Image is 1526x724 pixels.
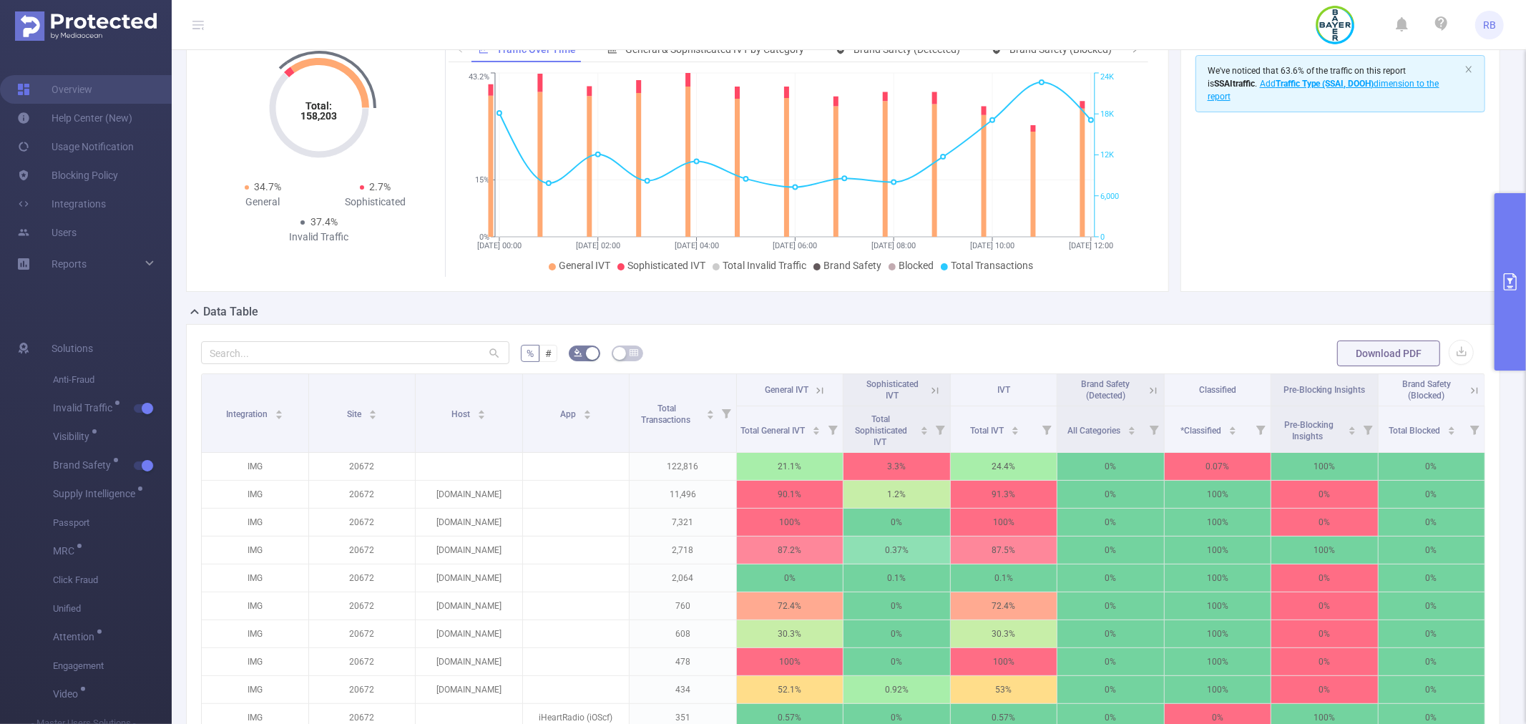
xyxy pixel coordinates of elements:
[309,592,416,620] p: 20672
[843,453,950,480] p: 3.3%
[583,408,591,412] i: icon: caret-up
[53,689,83,699] span: Video
[475,176,489,185] tspan: 15%
[1379,481,1485,508] p: 0%
[1402,379,1451,401] span: Brand Safety (Blocked)
[1379,592,1485,620] p: 0%
[479,233,489,242] tspan: 0%
[275,414,283,418] i: icon: caret-down
[813,424,821,429] i: icon: caret-up
[368,408,376,412] i: icon: caret-up
[1214,79,1255,89] b: SSAI traffic
[319,195,431,210] div: Sophisticated
[630,676,736,703] p: 434
[52,334,93,363] span: Solutions
[301,110,338,122] tspan: 158,203
[737,592,843,620] p: 72.4%
[1165,620,1271,647] p: 100%
[53,460,116,470] span: Brand Safety
[477,408,486,416] div: Sort
[630,348,638,357] i: icon: table
[951,620,1057,647] p: 30.3%
[53,366,172,394] span: Anti-Fraud
[951,537,1057,564] p: 87.5%
[226,409,270,419] span: Integration
[1057,676,1164,703] p: 0%
[1165,537,1271,564] p: 100%
[773,241,817,250] tspan: [DATE] 06:00
[843,509,950,536] p: 0%
[1389,426,1442,436] span: Total Blocked
[469,73,489,82] tspan: 43.2%
[1100,233,1105,242] tspan: 0
[478,414,486,418] i: icon: caret-down
[1180,426,1223,436] span: *Classified
[560,409,578,419] span: App
[203,303,258,321] h2: Data Table
[347,409,363,419] span: Site
[1228,424,1237,433] div: Sort
[1483,11,1496,39] span: RB
[1464,406,1485,452] i: Filter menu
[997,385,1010,395] span: IVT
[1447,424,1456,433] div: Sort
[574,348,582,357] i: icon: bg-colors
[920,424,928,429] i: icon: caret-up
[951,592,1057,620] p: 72.4%
[416,592,522,620] p: [DOMAIN_NAME]
[275,408,283,416] div: Sort
[1276,79,1374,89] b: Traffic Type (SSAI, DOOH)
[1131,44,1140,53] i: icon: right
[527,348,534,359] span: %
[951,481,1057,508] p: 91.3%
[53,431,94,441] span: Visibility
[1165,648,1271,675] p: 100%
[1081,379,1130,401] span: Brand Safety (Detected)
[737,537,843,564] p: 87.2%
[1379,564,1485,592] p: 0%
[202,453,308,480] p: IMG
[576,241,620,250] tspan: [DATE] 02:00
[202,620,308,647] p: IMG
[843,481,950,508] p: 1.2%
[630,537,736,564] p: 2,718
[1271,537,1378,564] p: 100%
[812,424,821,433] div: Sort
[1379,453,1485,480] p: 0%
[1057,481,1164,508] p: 0%
[737,620,843,647] p: 30.3%
[275,408,283,412] i: icon: caret-up
[1348,429,1356,434] i: icon: caret-down
[17,190,106,218] a: Integrations
[1208,79,1439,102] span: Add dimension to the report
[1128,429,1135,434] i: icon: caret-down
[641,403,693,425] span: Total Transactions
[843,676,950,703] p: 0.92%
[53,509,172,537] span: Passport
[1379,648,1485,675] p: 0%
[737,453,843,480] p: 21.1%
[1337,341,1440,366] button: Download PDF
[951,260,1033,271] span: Total Transactions
[1057,620,1164,647] p: 0%
[871,241,916,250] tspan: [DATE] 08:00
[17,218,77,247] a: Users
[1379,676,1485,703] p: 0%
[52,258,87,270] span: Reports
[1165,453,1271,480] p: 0.07%
[1165,564,1271,592] p: 100%
[843,592,950,620] p: 0%
[416,676,522,703] p: [DOMAIN_NAME]
[630,648,736,675] p: 478
[1165,509,1271,536] p: 100%
[1100,73,1114,82] tspan: 24K
[1284,420,1334,441] span: Pre-Blocking Insights
[263,230,376,245] div: Invalid Traffic
[1271,620,1378,647] p: 0%
[1228,429,1236,434] i: icon: caret-down
[1379,620,1485,647] p: 0%
[370,181,391,192] span: 2.7%
[866,379,919,401] span: Sophisticated IVT
[1251,406,1271,452] i: Filter menu
[202,509,308,536] p: IMG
